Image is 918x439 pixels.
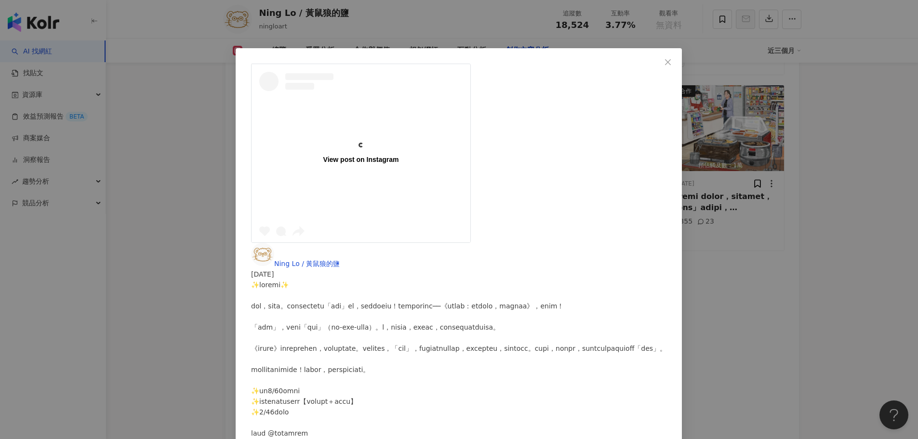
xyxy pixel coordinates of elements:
[252,64,470,242] a: View post on Instagram
[323,155,399,164] div: View post on Instagram
[665,58,672,66] span: close
[251,260,340,267] a: KOL AvatarNing Lo / 黃鼠狼的鹽
[251,269,666,279] div: [DATE]
[659,53,678,72] button: Close
[251,243,274,266] img: KOL Avatar
[274,260,340,267] span: Ning Lo / 黃鼠狼的鹽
